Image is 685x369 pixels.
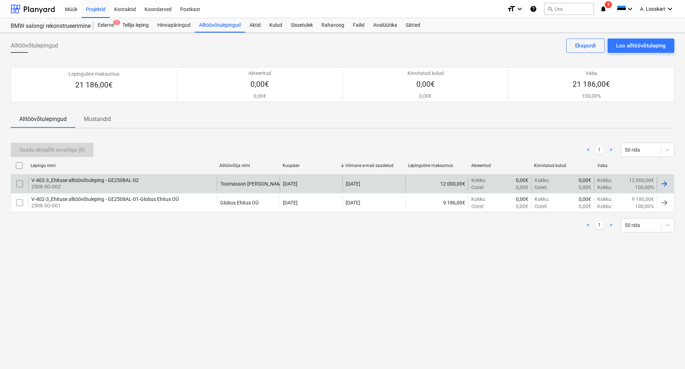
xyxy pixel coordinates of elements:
[544,3,594,15] button: Otsi
[407,80,444,90] p: 0,00€
[407,92,444,100] p: 0,00€
[597,163,654,168] div: Vaba
[31,196,179,202] div: V-402-3_Ehituse alltöövõtuleping - GE2508AL-01-Globus Ehitus OÜ
[575,41,596,50] div: Ekspordi
[220,200,259,206] div: Globus Ehitus OÜ
[507,5,516,13] i: format_size
[195,18,245,32] a: Alltöövõtulepingud
[248,70,271,77] p: Akteeritud
[534,177,549,184] p: Kokku :
[349,18,369,32] a: Failid
[616,41,666,50] div: Loo alltöövõtuleping
[534,184,547,191] p: Ootel :
[597,196,612,203] p: Kokku :
[534,196,549,203] p: Kokku :
[283,181,298,187] div: [DATE]
[11,41,58,50] span: Alltöövõtulepingud
[626,5,634,13] i: keyboard_arrow_down
[597,177,612,184] p: Kokku :
[471,184,484,191] p: Ootel :
[345,163,402,168] div: Viimane e-mail saadetud
[93,18,118,32] a: Eelarve1
[471,196,486,203] p: Kokku :
[573,92,610,100] p: 100,00%
[118,18,153,32] a: Tellija leping
[573,80,610,90] p: 21 186,00€
[595,221,604,229] a: Page 1 is your current page
[597,184,612,191] p: Kokku :
[346,200,360,206] div: [DATE]
[407,70,444,77] p: Kinnitatud kulud
[607,221,615,229] a: Next page
[84,115,111,123] p: Mustandid
[579,177,591,184] p: 0,00€
[346,181,360,187] div: [DATE]
[584,146,592,154] a: Previous page
[530,5,537,13] i: Abikeskus
[93,18,118,32] div: Eelarve
[584,221,592,229] a: Previous page
[629,177,654,184] p: 12 000,00€
[595,146,604,154] a: Page 1 is your current page
[534,203,547,210] p: Ootel :
[635,184,654,191] p: 100,00%
[68,70,120,77] p: Lepinguline maksumus
[649,335,685,369] iframe: Chat Widget
[31,163,214,168] div: Lepingu nimi
[248,92,271,100] p: 0,00€
[516,5,524,13] i: keyboard_arrow_down
[283,200,298,206] div: [DATE]
[369,18,401,32] a: Analüütika
[11,22,85,30] div: BMW salongi rekonstrueerimine
[666,5,674,13] i: keyboard_arrow_down
[534,163,591,168] div: Kinnitatud kulud
[471,203,484,210] p: Ootel :
[31,177,139,183] div: V-402-3_Ehituse alltöövõtuleping - GE2508AL-02
[600,5,607,13] i: notifications
[401,18,425,32] div: Sätted
[113,20,120,25] span: 1
[632,196,654,203] p: 9 186,00€
[219,163,276,168] div: Alltöövõtja nimi
[31,202,179,209] p: 2508-SO-001
[566,39,605,53] button: Ekspordi
[265,18,286,32] a: Kulud
[408,163,465,168] div: Lepinguline maksumus
[640,6,665,12] span: A. Looskari
[471,177,486,184] p: Kokku :
[248,80,271,90] p: 0,00€
[31,183,139,190] p: 2508-SO-002
[153,18,195,32] a: Hinnapäringud
[405,196,468,210] div: 9 186,00€
[573,70,610,77] p: Vaba
[579,196,591,203] p: 0,00€
[516,203,528,210] p: 0,00€
[516,184,528,191] p: 0,00€
[68,80,120,90] p: 21 186,00€
[283,163,340,168] div: Kuupäev
[405,177,468,191] div: 12 000,00€
[471,163,528,168] div: Akteeritud
[608,39,674,53] button: Loo alltöövõtuleping
[547,6,553,12] span: search
[317,18,349,32] a: Rahavoog
[245,18,265,32] a: Aktid
[635,203,654,210] p: 100,00%
[605,1,612,8] span: 5
[607,146,615,154] a: Next page
[516,177,528,184] p: 0,00€
[516,196,528,203] p: 0,00€
[286,18,317,32] a: Sissetulek
[220,181,293,187] div: Toomasson Grupp OÜ
[579,184,591,191] p: 0,00€
[597,203,612,210] p: Kokku :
